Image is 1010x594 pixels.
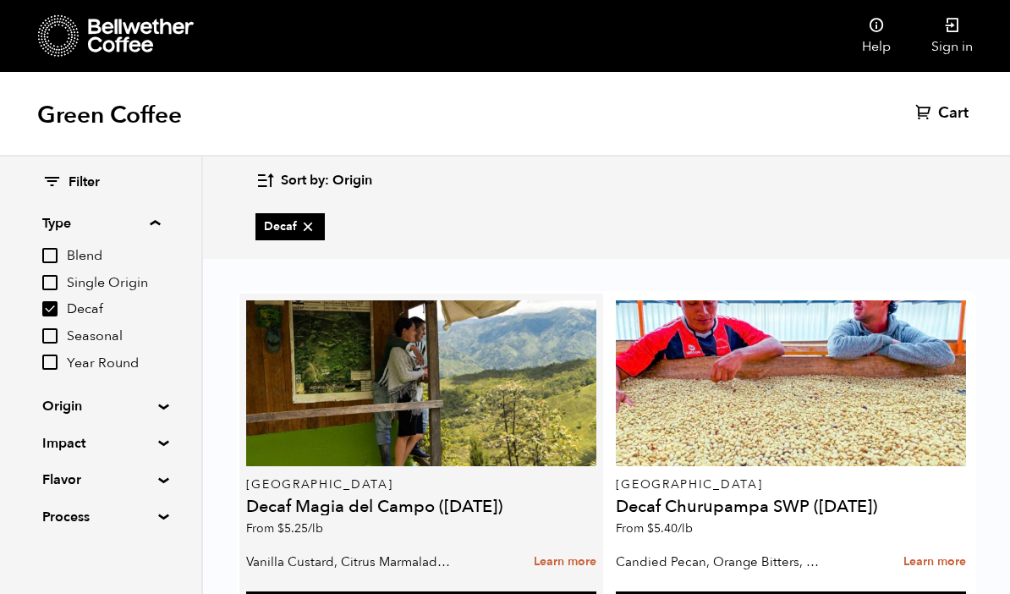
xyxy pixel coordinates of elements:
[534,544,596,580] a: Learn more
[42,248,58,263] input: Blend
[616,479,966,491] p: [GEOGRAPHIC_DATA]
[67,274,160,293] span: Single Origin
[616,498,966,515] h4: Decaf Churupampa SWP ([DATE])
[42,470,159,490] summary: Flavor
[264,218,316,235] span: Decaf
[42,213,160,234] summary: Type
[246,479,596,491] p: [GEOGRAPHIC_DATA]
[67,300,160,319] span: Decaf
[67,247,160,266] span: Blend
[915,103,973,124] a: Cart
[42,396,159,416] summary: Origin
[42,275,58,290] input: Single Origin
[42,433,159,454] summary: Impact
[277,520,323,536] bdi: 5.25
[42,328,58,344] input: Seasonal
[69,173,100,192] span: Filter
[37,100,182,130] h1: Green Coffee
[42,507,159,527] summary: Process
[42,301,58,316] input: Decaf
[246,498,596,515] h4: Decaf Magia del Campo ([DATE])
[308,520,323,536] span: /lb
[277,520,284,536] span: $
[647,520,654,536] span: $
[678,520,693,536] span: /lb
[255,161,372,201] button: Sort by: Origin
[281,172,372,190] span: Sort by: Origin
[616,520,693,536] span: From
[42,355,58,370] input: Year Round
[67,327,160,346] span: Seasonal
[246,549,456,575] p: Vanilla Custard, Citrus Marmalade, Caramel
[246,520,323,536] span: From
[903,544,966,580] a: Learn more
[938,103,969,124] span: Cart
[647,520,693,536] bdi: 5.40
[616,549,826,575] p: Candied Pecan, Orange Bitters, Molasses
[67,355,160,373] span: Year Round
